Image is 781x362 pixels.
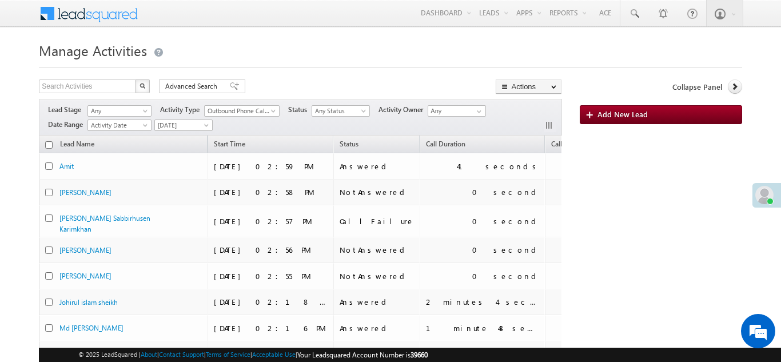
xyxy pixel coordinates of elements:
[472,245,540,255] div: 0 second
[54,138,100,153] span: Lead Name
[428,105,486,117] input: Type to Search
[340,245,415,255] div: NotAnswered
[340,187,415,197] div: NotAnswered
[288,105,312,115] span: Status
[340,216,415,226] div: CallFailure
[340,161,415,172] div: Answered
[411,351,428,359] span: 39660
[340,297,415,307] div: Answered
[214,271,328,281] div: [DATE] 02:55 PM
[45,141,53,149] input: Check all records
[297,351,428,359] span: Your Leadsquared Account Number is
[214,245,328,255] div: [DATE] 02:56 PM
[87,105,152,117] a: Any
[204,105,280,117] a: Outbound Phone Call Activity
[334,138,364,153] a: Status
[205,106,274,116] span: Outbound Phone Call Activity
[312,106,366,116] span: Any Status
[140,83,145,89] img: Search
[88,120,148,130] span: Activity Date
[472,271,540,281] div: 0 second
[165,81,221,92] span: Advanced Search
[59,246,111,254] a: [PERSON_NAME]
[214,323,328,333] div: [DATE] 02:16 PM
[59,298,118,307] a: Johirul islam sheikh
[312,105,370,117] a: Any Status
[472,216,540,226] div: 0 second
[39,41,147,59] span: Manage Activities
[88,106,148,116] span: Any
[472,187,540,197] div: 0 second
[214,216,328,226] div: [DATE] 02:57 PM
[208,138,251,153] a: Start Time
[214,161,328,172] div: [DATE] 02:59 PM
[496,79,561,94] button: Actions
[426,323,540,333] div: 1 minute 43 seconds
[206,351,250,358] a: Terms of Service
[48,105,86,115] span: Lead Stage
[340,140,358,148] span: Status
[59,162,74,170] a: Amit
[214,140,245,148] span: Start Time
[155,120,209,130] span: [DATE]
[59,188,111,197] a: [PERSON_NAME]
[340,271,415,281] div: NotAnswered
[597,109,648,119] span: Add New Lead
[154,120,213,131] a: [DATE]
[426,297,540,307] div: 2 minutes 4 seconds
[78,349,428,360] span: © 2025 LeadSquared | | | | |
[87,120,152,131] a: Activity Date
[340,323,415,333] div: Answered
[141,351,157,358] a: About
[59,324,123,332] a: Md [PERSON_NAME]
[59,214,150,233] a: [PERSON_NAME] Sabbirhusen Karimkhan
[214,297,328,307] div: [DATE] 02:18 PM
[214,187,328,197] div: [DATE] 02:58 PM
[672,82,722,92] span: Collapse Panel
[48,120,87,130] span: Date Range
[457,161,540,172] div: 41 seconds
[471,106,485,117] a: Show All Items
[378,105,428,115] span: Activity Owner
[426,140,465,148] span: Call Duration
[420,138,471,153] a: Call Duration
[59,272,111,280] a: [PERSON_NAME]
[551,140,608,148] span: Call Recording URL
[159,351,204,358] a: Contact Support
[160,105,204,115] span: Activity Type
[252,351,296,358] a: Acceptable Use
